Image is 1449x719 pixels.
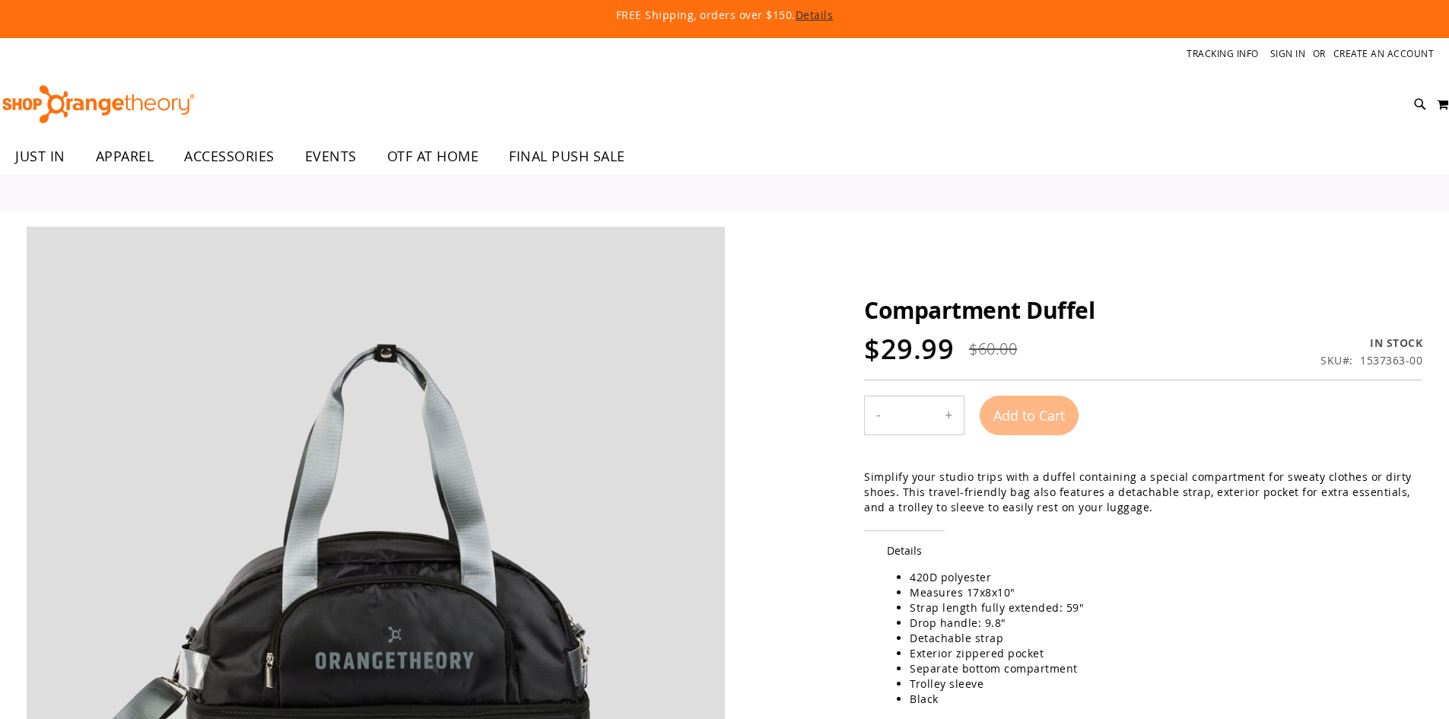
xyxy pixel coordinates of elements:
[865,396,892,434] button: Decrease product quantity
[910,661,1407,676] li: Separate bottom compartment
[269,8,1181,23] p: FREE Shipping, orders over $150.
[81,139,170,174] a: APPAREL
[910,600,1407,616] li: Strap length fully extended: 59"
[184,139,275,173] span: ACCESSORIES
[1370,336,1422,350] span: In stock
[864,294,1095,326] span: Compartment Duffel
[1187,47,1259,60] a: Tracking Info
[864,469,1422,515] div: Simplify your studio trips with a duffel containing a special compartment for sweaty clothes or d...
[305,139,357,173] span: EVENTS
[1360,353,1422,368] div: 1537363-00
[796,8,834,22] a: Details
[864,530,945,570] span: Details
[910,570,1407,585] li: 420D polyester
[1333,47,1435,60] a: Create an Account
[910,631,1407,646] li: Detachable strap
[969,339,1017,359] span: $60.00
[910,692,1407,707] li: Black
[910,585,1407,600] li: Measures 17x8x10"
[1270,47,1306,60] a: Sign In
[1320,336,1422,351] div: Availability
[372,139,494,174] a: OTF AT HOME
[892,397,933,434] input: Product quantity
[96,139,154,173] span: APPAREL
[864,330,954,367] span: $29.99
[509,139,625,173] span: FINAL PUSH SALE
[910,646,1407,661] li: Exterior zippered pocket
[494,139,640,174] a: FINAL PUSH SALE
[15,139,65,173] span: JUST IN
[387,139,479,173] span: OTF AT HOME
[1320,353,1353,367] strong: SKU
[290,139,372,174] a: EVENTS
[169,139,290,173] a: ACCESSORIES
[910,616,1407,631] li: Drop handle: 9.8"
[933,396,964,434] button: Increase product quantity
[910,676,1407,692] li: Trolley sleeve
